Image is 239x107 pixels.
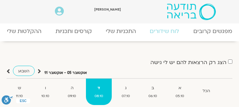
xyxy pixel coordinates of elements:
[7,79,31,105] a: ש11.10
[33,93,58,99] span: 10.10
[59,79,85,105] a: ה09.10
[94,7,121,12] span: [PERSON_NAME]
[48,24,99,38] a: קורסים ותכניות
[167,79,193,105] a: א05.10
[86,79,112,105] a: ד08.10
[7,93,31,99] span: 11.10
[186,24,239,38] a: מפגשים קרובים
[167,85,193,91] strong: א
[13,66,35,76] a: השבוע
[140,79,166,105] a: ב06.10
[44,70,87,76] p: אוקטובר 05 - אוקטובר 11
[86,93,112,99] span: 08.10
[86,85,112,91] strong: ד
[194,79,219,105] a: הכל
[194,88,219,94] strong: הכל
[18,69,29,74] span: השבוע
[150,59,226,65] label: הצג רק הרצאות להם יש לי גישה
[113,79,139,105] a: ג07.10
[7,85,31,91] strong: ש
[167,93,193,99] span: 05.10
[143,24,186,38] a: לוח שידורים
[33,79,58,105] a: ו10.10
[59,93,85,99] span: 09.10
[113,93,139,99] span: 07.10
[113,85,139,91] strong: ג
[33,85,58,91] strong: ו
[140,93,166,99] span: 06.10
[140,85,166,91] strong: ב
[59,85,85,91] strong: ה
[99,24,143,38] a: התכניות שלי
